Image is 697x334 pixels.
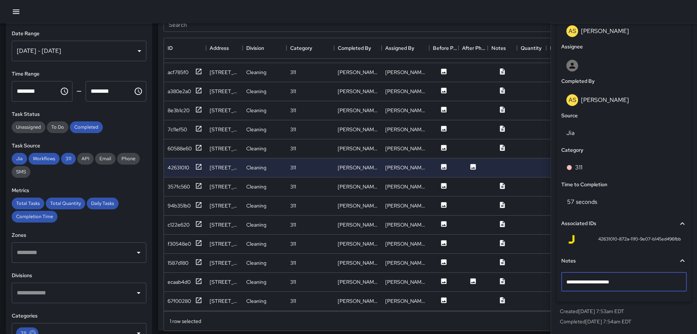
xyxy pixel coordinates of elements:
[12,124,45,130] span: Unassigned
[290,221,296,228] div: 311
[338,221,378,228] div: Ruben Lechuga
[290,126,296,133] div: 311
[458,38,488,58] div: After Photo
[246,259,266,267] div: Cleaning
[334,38,382,58] div: Completed By
[168,258,202,268] button: 1587d180
[338,126,378,133] div: Darren O'Neal
[290,107,296,114] div: 311
[385,297,426,305] div: Ruben Lechuga
[12,231,146,239] h6: Zones
[210,278,239,286] div: 75 Florida Avenue Northeast
[168,125,202,134] button: 7c11ef50
[338,38,371,58] div: Completed By
[210,69,239,76] div: 227 Harry Thomas Way Northeast
[168,144,202,153] button: 60588e60
[168,68,202,77] button: acf785f0
[168,278,191,286] div: ecaab4d0
[12,30,146,38] h6: Date Range
[168,107,190,114] div: 8e3b1c20
[290,164,296,171] div: 311
[338,145,378,152] div: Darren O'Neal
[290,240,296,247] div: 311
[246,202,266,209] div: Cleaning
[210,107,239,114] div: 1520 Eckington Place Northeast
[338,259,378,267] div: Ruben Lechuga
[168,220,202,230] button: c122e620
[385,278,426,286] div: Jeffrey Turner
[87,200,119,206] span: Daily Tasks
[12,211,57,223] div: Completion Time
[168,145,192,152] div: 60588e60
[70,124,103,130] span: Completed
[246,145,266,152] div: Cleaning
[168,259,188,267] div: 1587d180
[168,183,190,190] div: 357fc560
[46,200,85,206] span: Total Quantity
[168,87,202,96] button: a380e2a0
[246,107,266,114] div: Cleaning
[488,38,517,58] div: Notes
[12,70,146,78] h6: Time Range
[210,183,239,190] div: 929 2nd Street Northeast
[290,202,296,209] div: 311
[61,155,76,162] span: 311
[246,69,266,76] div: Cleaning
[338,183,378,190] div: Ruben Lechuga
[382,38,429,58] div: Assigned By
[246,297,266,305] div: Cleaning
[338,107,378,114] div: Darren O'Neal
[290,278,296,286] div: 311
[246,88,266,95] div: Cleaning
[246,38,264,58] div: Division
[12,213,57,220] span: Completion Time
[12,166,30,178] div: SMS
[12,312,146,320] h6: Categories
[385,202,426,209] div: Ruben Lechuga
[77,153,94,165] div: API
[168,88,191,95] div: a380e2a0
[46,198,85,209] div: Total Quantity
[70,121,103,133] div: Completed
[246,240,266,247] div: Cleaning
[168,278,202,287] button: ecaab4d0
[210,126,239,133] div: 202 Florida Avenue Northeast
[168,297,202,306] button: 67f00280
[385,221,426,228] div: Ruben Lechuga
[246,183,266,190] div: Cleaning
[47,124,68,130] span: To Do
[95,153,116,165] div: Email
[134,247,144,258] button: Open
[210,202,239,209] div: 14 P Street Northeast
[12,41,146,61] div: [DATE] - [DATE]
[12,187,146,195] h6: Metrics
[246,221,266,228] div: Cleaning
[385,69,426,76] div: Darren O'Neal
[385,164,426,171] div: Andre Smith
[210,164,239,171] div: 58 Florida Avenue Northeast
[290,69,296,76] div: 311
[168,202,191,209] div: 94b351b0
[57,84,72,99] button: Choose time, selected time is 12:00 AM
[210,240,239,247] div: 1501 North Capitol Street Northeast
[338,202,378,209] div: Ruben Lechuga
[290,183,296,190] div: 311
[12,121,45,133] div: Unassigned
[29,153,60,165] div: Workflows
[12,200,44,206] span: Total Tasks
[29,155,60,162] span: Workflows
[117,153,140,165] div: Phone
[77,155,94,162] span: API
[12,198,44,209] div: Total Tasks
[338,278,378,286] div: Jeffrey Turner
[134,288,144,298] button: Open
[338,240,378,247] div: Ruben Lechuga
[168,38,173,58] div: ID
[385,38,414,58] div: Assigned By
[168,163,202,172] button: 42631010
[517,38,546,58] div: Quantity
[433,38,458,58] div: Before Photo
[12,272,146,280] h6: Divisions
[290,259,296,267] div: 311
[168,126,187,133] div: 7c11ef50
